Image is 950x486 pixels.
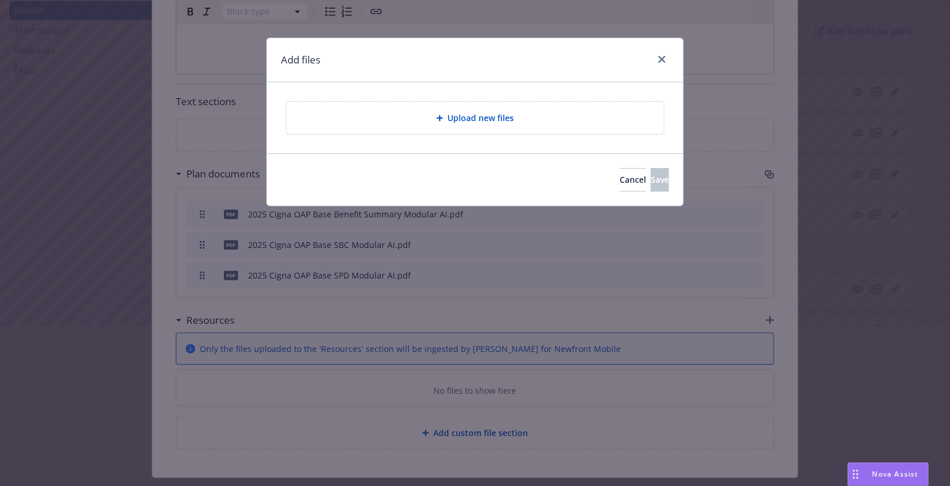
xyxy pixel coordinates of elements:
h1: Add files [281,52,320,68]
div: Upload new files [286,101,664,135]
button: Cancel [620,168,646,192]
span: Upload new files [448,112,514,124]
button: Save [651,168,669,192]
span: Cancel [620,174,646,185]
a: close [655,52,669,66]
span: Save [651,174,669,185]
